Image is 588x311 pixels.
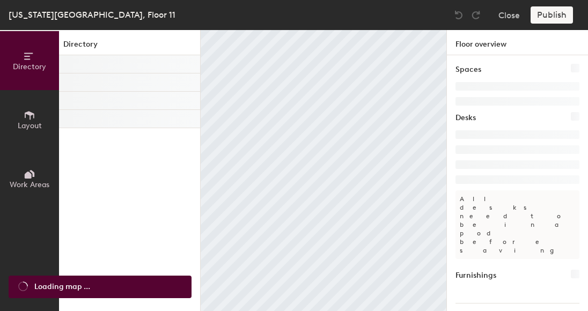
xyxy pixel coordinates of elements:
[59,39,200,55] h1: Directory
[201,30,446,311] canvas: Map
[453,10,464,20] img: Undo
[455,112,476,124] h1: Desks
[455,190,579,259] p: All desks need to be in a pod before saving
[455,270,496,282] h1: Furnishings
[455,64,481,76] h1: Spaces
[18,121,42,130] span: Layout
[471,10,481,20] img: Redo
[9,8,175,21] div: [US_STATE][GEOGRAPHIC_DATA], Floor 11
[10,180,49,189] span: Work Areas
[34,281,90,293] span: Loading map ...
[498,6,520,24] button: Close
[13,62,46,71] span: Directory
[447,30,588,55] h1: Floor overview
